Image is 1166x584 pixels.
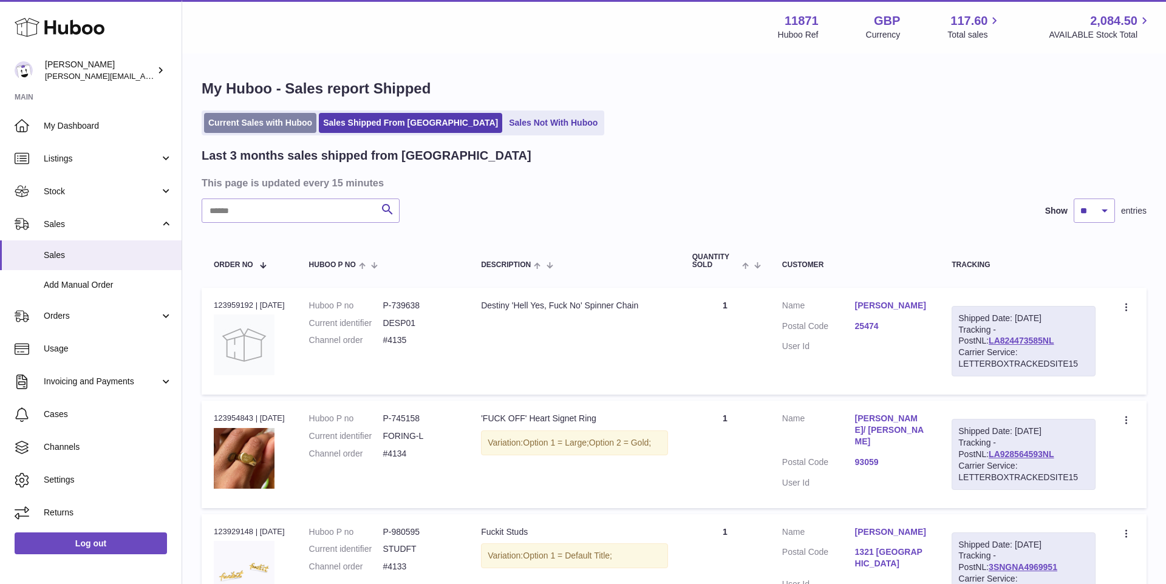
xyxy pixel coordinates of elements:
dt: Huboo P no [309,413,383,424]
span: Option 1 = Large; [523,438,589,447]
a: Log out [15,532,167,554]
label: Show [1045,205,1068,217]
a: Sales Not With Huboo [505,113,602,133]
div: 123959192 | [DATE] [214,300,285,311]
a: LA824473585NL [989,336,1054,345]
img: katie@hoopsandchains.com [15,61,33,80]
span: Returns [44,507,172,518]
td: 1 [680,401,770,508]
div: Shipped Date: [DATE] [958,539,1089,551]
span: Order No [214,261,253,269]
span: Quantity Sold [692,253,739,269]
dd: P-980595 [383,526,457,538]
dt: Name [782,526,855,541]
div: Currency [866,29,901,41]
dt: User Id [782,341,855,352]
span: Stock [44,186,160,197]
dd: #4135 [383,334,457,346]
a: Current Sales with Huboo [204,113,316,133]
span: 2,084.50 [1090,13,1137,29]
dd: #4133 [383,561,457,572]
div: Tracking - PostNL: [952,419,1096,489]
div: Variation: [481,430,668,455]
span: Huboo P no [309,261,356,269]
span: AVAILABLE Stock Total [1049,29,1151,41]
span: Total sales [947,29,1001,41]
div: Destiny 'Hell Yes, Fuck No' Spinner Chain [481,300,668,311]
strong: 11871 [785,13,819,29]
span: Listings [44,153,160,165]
dt: Channel order [309,561,383,572]
a: [PERSON_NAME] [855,526,928,538]
div: Variation: [481,543,668,568]
a: 93059 [855,457,928,468]
span: Add Manual Order [44,279,172,291]
dt: Postal Code [782,321,855,335]
span: Usage [44,343,172,355]
h1: My Huboo - Sales report Shipped [202,79,1147,98]
dd: DESP01 [383,317,457,329]
span: 117.60 [950,13,987,29]
dt: Huboo P no [309,300,383,311]
div: Carrier Service: LETTERBOXTRACKEDSITE15 [958,460,1089,483]
div: Tracking [952,261,1096,269]
span: Option 2 = Gold; [589,438,651,447]
span: Sales [44,250,172,261]
dt: Name [782,300,855,314]
span: Settings [44,474,172,486]
dt: User Id [782,477,855,489]
dt: Current identifier [309,543,383,555]
img: no-photo.jpg [214,314,274,375]
dt: Current identifier [309,317,383,329]
div: Shipped Date: [DATE] [958,313,1089,324]
div: 123954843 | [DATE] [214,413,285,424]
span: Option 1 = Default Title; [523,551,612,560]
div: Customer [782,261,927,269]
strong: GBP [874,13,900,29]
dt: Postal Code [782,546,855,572]
a: 2,084.50 AVAILABLE Stock Total [1049,13,1151,41]
dt: Current identifier [309,430,383,442]
dt: Channel order [309,448,383,460]
div: 123929148 | [DATE] [214,526,285,537]
span: Invoicing and Payments [44,376,160,387]
span: Channels [44,441,172,453]
dt: Postal Code [782,457,855,471]
dt: Huboo P no [309,526,383,538]
dd: P-745158 [383,413,457,424]
span: Sales [44,219,160,230]
dd: P-739638 [383,300,457,311]
span: My Dashboard [44,120,172,132]
a: LA928564593NL [989,449,1054,459]
h2: Last 3 months sales shipped from [GEOGRAPHIC_DATA] [202,148,531,164]
a: [PERSON_NAME] [855,300,928,311]
span: entries [1121,205,1147,217]
a: 25474 [855,321,928,332]
dt: Name [782,413,855,450]
dd: #4134 [383,448,457,460]
div: Fuckit Studs [481,526,668,538]
a: Sales Shipped From [GEOGRAPHIC_DATA] [319,113,502,133]
div: Tracking - PostNL: [952,306,1096,376]
dt: Channel order [309,334,383,346]
span: [PERSON_NAME][EMAIL_ADDRESS][DOMAIN_NAME] [45,71,244,81]
td: 1 [680,288,770,395]
a: [PERSON_NAME]/ [PERSON_NAME] [855,413,928,447]
div: [PERSON_NAME] [45,59,154,82]
div: 'FUCK OFF' Heart Signet Ring [481,413,668,424]
span: Cases [44,409,172,420]
a: 1321 [GEOGRAPHIC_DATA] [855,546,928,569]
span: Orders [44,310,160,322]
div: Huboo Ref [778,29,819,41]
a: 3SNGNA4969951 [989,562,1057,572]
div: Carrier Service: LETTERBOXTRACKEDSITE15 [958,347,1089,370]
img: image_f0304d0b-5aaa-4e67-9a27-9ff2874d5e17.jpg [214,428,274,489]
dd: STUDFT [383,543,457,555]
span: Description [481,261,531,269]
a: 117.60 Total sales [947,13,1001,41]
dd: FORING-L [383,430,457,442]
div: Shipped Date: [DATE] [958,426,1089,437]
h3: This page is updated every 15 minutes [202,176,1144,189]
